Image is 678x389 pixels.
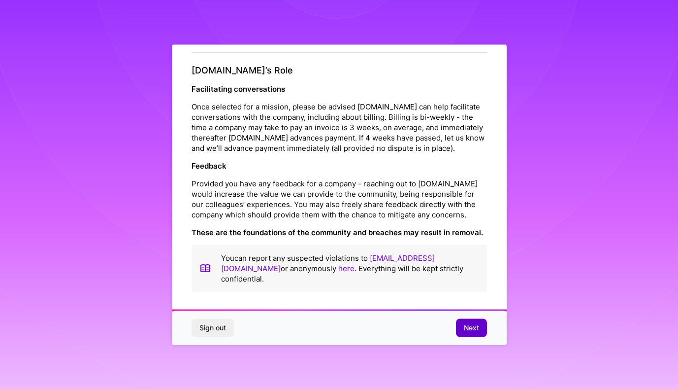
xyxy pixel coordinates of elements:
[192,319,234,337] button: Sign out
[221,253,435,273] a: [EMAIL_ADDRESS][DOMAIN_NAME]
[192,101,487,153] p: Once selected for a mission, please be advised [DOMAIN_NAME] can help facilitate conversations wi...
[199,323,226,333] span: Sign out
[338,263,355,273] a: here
[192,227,483,237] strong: These are the foundations of the community and breaches may result in removal.
[192,84,285,93] strong: Facilitating conversations
[221,252,479,283] p: You can report any suspected violations to or anonymously . Everything will be kept strictly conf...
[199,252,211,283] img: book icon
[456,319,487,337] button: Next
[192,161,226,170] strong: Feedback
[192,65,487,76] h4: [DOMAIN_NAME]’s Role
[192,178,487,219] p: Provided you have any feedback for a company - reaching out to [DOMAIN_NAME] would increase the v...
[464,323,479,333] span: Next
